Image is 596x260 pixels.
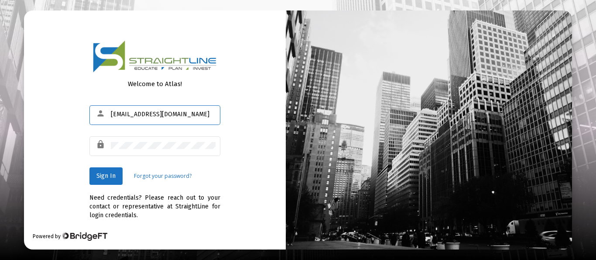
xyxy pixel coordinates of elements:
img: Bridge Financial Technology Logo [62,232,107,241]
mat-icon: lock [96,139,106,150]
div: Powered by [33,232,107,241]
div: Welcome to Atlas! [89,80,220,88]
input: Email or Username [111,111,216,118]
button: Sign In [89,167,123,185]
img: Logo [93,40,217,73]
mat-icon: person [96,108,106,119]
a: Forgot your password? [134,172,192,180]
span: Sign In [96,172,116,180]
div: Need credentials? Please reach out to your contact or representative at StraightLine for login cr... [89,185,220,220]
